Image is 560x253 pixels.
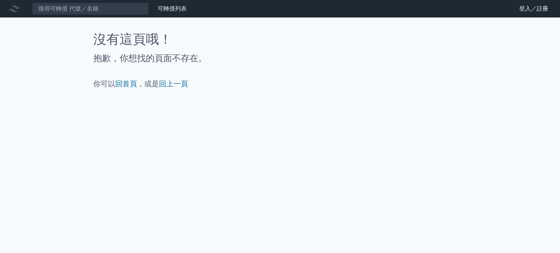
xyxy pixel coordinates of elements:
p: 你可以 ，或是 [93,79,467,89]
a: 登入／註冊 [513,3,554,15]
a: 可轉債列表 [157,5,187,12]
a: 回首頁 [115,79,137,88]
h1: 沒有這頁哦！ [93,32,467,47]
a: 回上一頁 [159,79,188,88]
h2: 抱歉，你想找的頁面不存在。 [93,52,467,64]
input: 搜尋可轉債 代號／名稱 [32,3,149,15]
